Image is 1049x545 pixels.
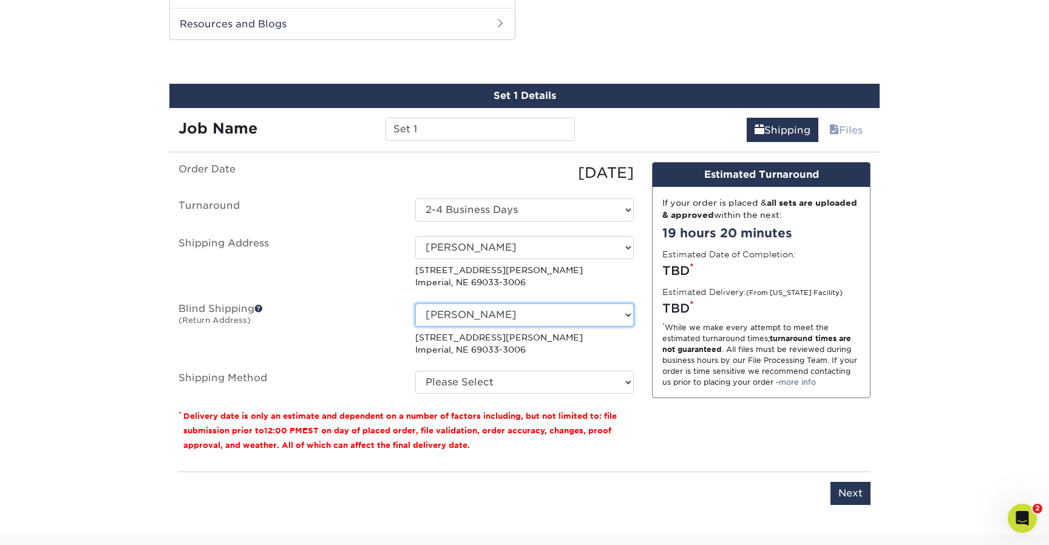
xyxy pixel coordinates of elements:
[1033,504,1042,513] span: 2
[183,411,617,450] small: Delivery date is only an estimate and dependent on a number of factors including, but not limited...
[779,377,816,387] a: more info
[830,482,871,505] input: Next
[169,84,880,108] div: Set 1 Details
[415,331,634,356] p: [STREET_ADDRESS][PERSON_NAME] Imperial, NE 69033-3006
[746,289,843,297] small: (From [US_STATE] Facility)
[264,426,302,435] span: 12:00 PM
[662,224,860,242] div: 19 hours 20 minutes
[178,316,251,325] small: (Return Address)
[662,197,860,222] div: If your order is placed & within the next:
[1008,504,1037,533] iframe: Intercom live chat
[662,262,860,280] div: TBD
[755,124,764,136] span: shipping
[662,286,843,298] label: Estimated Delivery:
[662,248,796,260] label: Estimated Date of Completion:
[169,198,406,222] label: Turnaround
[385,118,574,141] input: Enter a job name
[406,162,643,184] div: [DATE]
[662,322,860,388] div: While we make every attempt to meet the estimated turnaround times; . All files must be reviewed ...
[747,118,818,142] a: Shipping
[169,303,406,356] label: Blind Shipping
[415,264,634,289] p: [STREET_ADDRESS][PERSON_NAME] Imperial, NE 69033-3006
[169,371,406,394] label: Shipping Method
[662,299,860,317] div: TBD
[170,8,515,39] h2: Resources and Blogs
[821,118,871,142] a: Files
[829,124,839,136] span: files
[169,162,406,184] label: Order Date
[169,236,406,289] label: Shipping Address
[662,334,851,354] strong: turnaround times are not guaranteed
[653,163,870,187] div: Estimated Turnaround
[178,120,257,137] strong: Job Name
